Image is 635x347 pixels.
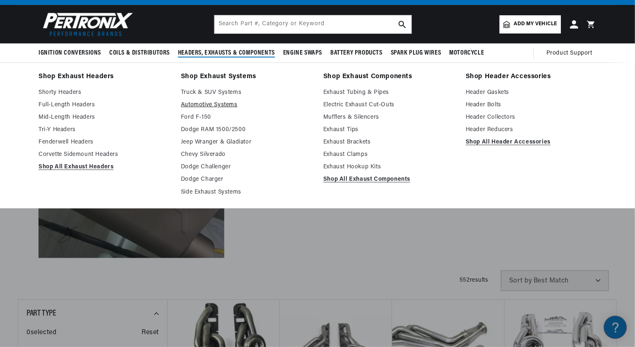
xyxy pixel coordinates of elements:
a: Full-Length Headers [38,100,169,110]
a: Tri-Y Headers [38,125,169,135]
a: Dodge Challenger [181,162,312,172]
a: Exhaust Brackets [323,137,454,147]
span: Spark Plug Wires [391,49,441,57]
div: JBA Performance Exhaust [8,91,157,99]
span: Add my vehicle [514,20,557,28]
span: 0 selected [26,328,56,338]
span: Motorcycle [449,49,484,57]
a: Shorty Headers [38,88,169,98]
a: Shop Exhaust Components [323,71,454,83]
input: Search Part #, Category or Keyword [214,15,411,34]
a: Header Reducers [466,125,597,135]
a: Shop Exhaust Systems [181,71,312,83]
span: Reset [142,328,159,338]
a: Payment, Pricing, and Promotions FAQ [8,207,157,220]
a: Truck & SUV Systems [181,88,312,98]
img: Pertronix [38,10,134,38]
span: Product Support [546,49,592,58]
summary: Engine Swaps [279,43,326,63]
a: Shop All Exhaust Components [323,175,454,184]
a: Orders FAQ [8,172,157,185]
a: Shipping FAQs [8,139,157,151]
span: Engine Swaps [283,49,322,57]
summary: Battery Products [326,43,387,63]
summary: Coils & Distributors [105,43,174,63]
a: Header Gaskets [466,88,597,98]
a: Chevy Silverado [181,150,312,160]
a: Dodge RAM 1500/2500 [181,125,312,135]
a: Electric Exhaust Cut-Outs [323,100,454,110]
summary: Ignition Conversions [38,43,105,63]
span: Sort by [509,278,532,284]
a: FAQs [8,105,157,117]
select: Sort by [501,270,609,291]
a: Exhaust Tubing & Pipes [323,88,454,98]
button: Contact Us [8,221,157,236]
span: Battery Products [330,49,382,57]
a: Shop All Header Accessories [466,137,597,147]
a: Exhaust Clamps [323,150,454,160]
span: Coils & Distributors [109,49,170,57]
a: Exhaust Tips [323,125,454,135]
summary: Product Support [546,43,597,63]
a: Corvette Sidemount Headers [38,150,169,160]
summary: Spark Plug Wires [387,43,445,63]
a: Mufflers & Silencers [323,112,454,122]
a: Shop Header Accessories [466,71,597,83]
a: Fenderwell Headers [38,137,169,147]
a: Header Collectors [466,112,597,122]
div: Shipping [8,126,157,134]
span: 552 results [459,277,488,283]
a: Dodge Charger [181,175,312,184]
div: Payment, Pricing, and Promotions [8,194,157,202]
a: Jeep Wranger & Gladiator [181,137,312,147]
a: Exhaust Hookup Kits [323,162,454,172]
summary: Headers, Exhausts & Components [174,43,279,63]
a: Side Exhaust Systems [181,187,312,197]
button: search button [393,15,411,34]
a: Shop All Exhaust Headers [38,162,169,172]
span: Ignition Conversions [38,49,101,57]
span: Headers, Exhausts & Components [178,49,275,57]
div: Ignition Products [8,57,157,65]
a: Mid-Length Headers [38,112,169,122]
a: Ford F-150 [181,112,312,122]
span: Part Type [26,309,56,318]
a: Add my vehicle [500,15,561,34]
a: Shop Exhaust Headers [38,71,169,83]
a: Automotive Systems [181,100,312,110]
div: Orders [8,160,157,168]
a: FAQ [8,70,157,83]
a: Header Bolts [466,100,597,110]
a: POWERED BY ENCHANT [114,238,159,246]
summary: Motorcycle [445,43,488,63]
